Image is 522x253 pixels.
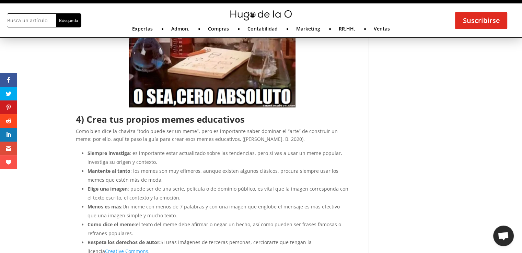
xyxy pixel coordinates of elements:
li: el texto del meme debe afirmar o negar un hecho, así como pueden ser frases famosas o refranes po... [88,220,349,238]
li: : puede ser de una serie, película o de dominio público, es vital que la imagen corresponda con e... [88,184,349,202]
input: Búsqueda [56,14,81,27]
strong: Mantente al tanto [88,168,130,174]
a: Expertas [132,26,153,34]
a: Compras [208,26,229,34]
li: : es importante estar actualizado sobre las tendencias, pero si vas a usar un meme popular, inves... [88,149,349,167]
a: Contabilidad [247,26,278,34]
strong: Respeta los derechos de autor: [88,239,161,245]
a: Admon. [171,26,189,34]
img: mini-hugo-de-la-o-logo [230,10,291,21]
strong: Elige una imagen [88,185,128,192]
a: RR.HH. [339,26,355,34]
strong: Siempre investiga [88,150,130,156]
strong: Como dice el meme: [88,221,136,228]
div: Chat abierto [493,226,514,246]
p: Como bien dice la chaviza “todo puede ser un meme”, pero es importante saber dominar el “arte” de... [76,127,349,148]
a: Marketing [296,26,320,34]
a: Suscribirse [455,12,507,29]
li: : los memes son muy efímeros, aunque existen algunos clásicos, procura siempre usar los memes que... [88,167,349,184]
a: Ventas [374,26,390,34]
li: Un meme con menos de 7 palabras y con una imagen que englobe el mensaje es más efectivo que una i... [88,202,349,220]
input: Busca un artículo [7,14,56,27]
a: mini-hugo-de-la-o-logo [230,15,291,22]
strong: Menos es más: [88,203,123,210]
strong: 4) Crea tus propios memes educativos [76,113,245,125]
